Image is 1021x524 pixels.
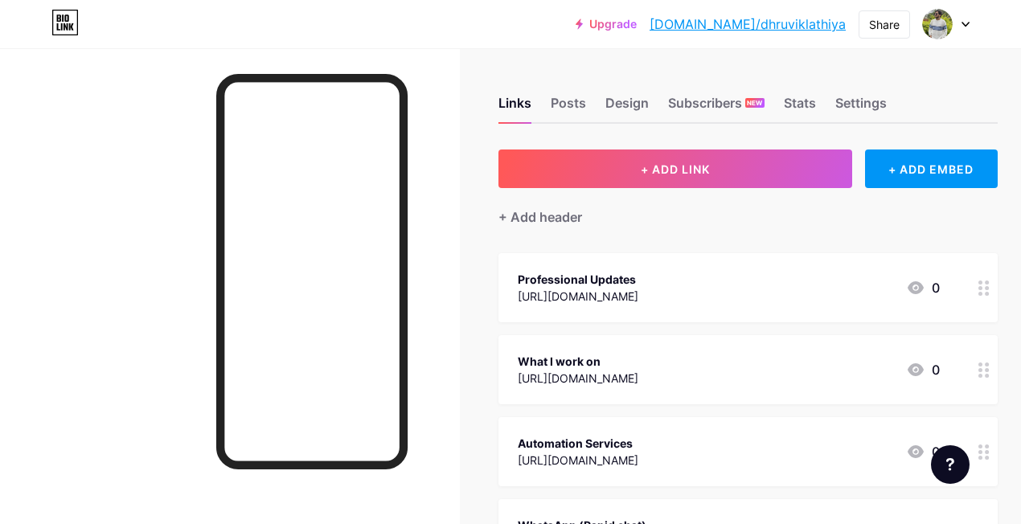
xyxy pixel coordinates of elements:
[668,93,765,122] div: Subscribers
[922,9,953,39] img: dhruviklathiya
[518,452,638,469] div: [URL][DOMAIN_NAME]
[641,162,710,176] span: + ADD LINK
[518,370,638,387] div: [URL][DOMAIN_NAME]
[605,93,649,122] div: Design
[518,353,638,370] div: What I work on
[498,207,582,227] div: + Add header
[865,149,998,188] div: + ADD EMBED
[518,271,638,288] div: Professional Updates
[835,93,887,122] div: Settings
[576,18,637,31] a: Upgrade
[906,278,940,297] div: 0
[498,149,852,188] button: + ADD LINK
[518,288,638,305] div: [URL][DOMAIN_NAME]
[906,442,940,461] div: 0
[906,360,940,379] div: 0
[551,93,586,122] div: Posts
[518,435,638,452] div: Automation Services
[784,93,816,122] div: Stats
[498,93,531,122] div: Links
[747,98,762,108] span: NEW
[650,14,846,34] a: [DOMAIN_NAME]/dhruviklathiya
[869,16,900,33] div: Share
